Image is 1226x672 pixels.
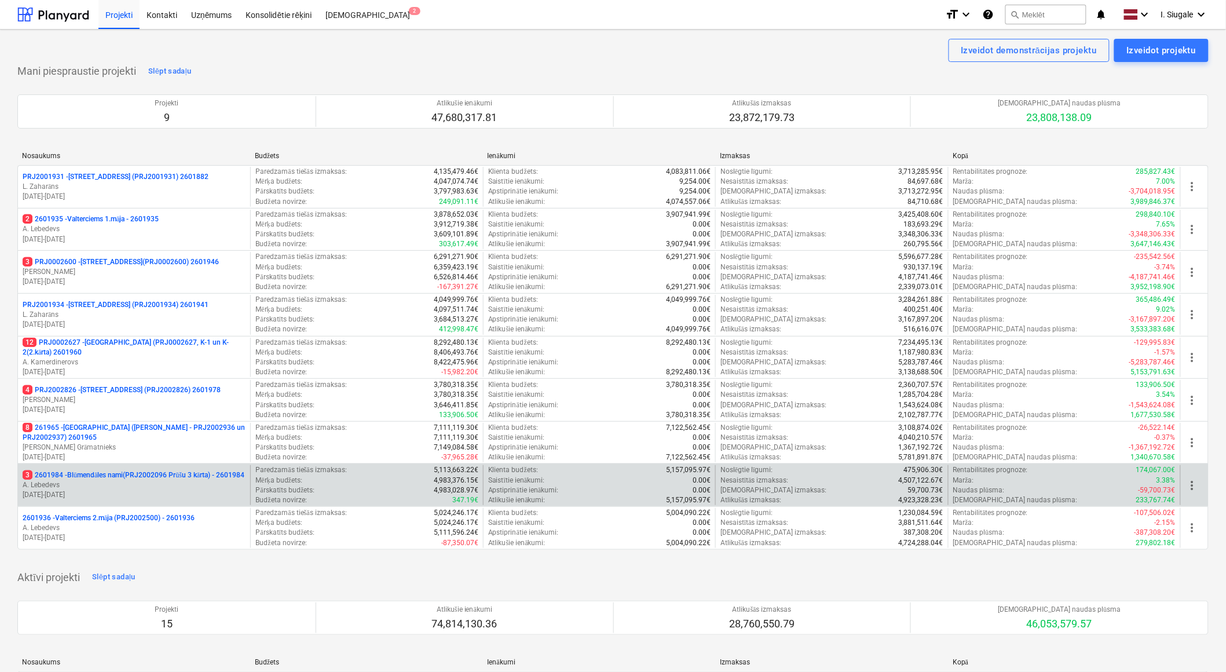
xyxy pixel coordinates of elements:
[23,235,246,244] p: [DATE] - [DATE]
[23,423,246,443] p: 261965 - [GEOGRAPHIC_DATA] ([PERSON_NAME] - PRJ2002936 un PRJ2002937) 2601965
[720,367,781,377] p: Atlikušās izmaksas :
[255,197,306,207] p: Budžeta novirze :
[23,523,246,533] p: A. Lebedevs
[434,177,478,187] p: 4,047,074.74€
[434,315,478,324] p: 3,684,513.27€
[23,443,246,452] p: [PERSON_NAME] Grāmatnieks
[255,390,302,400] p: Mērķa budžets :
[1136,380,1176,390] p: 133,906.50€
[1129,357,1176,367] p: -5,283,787.46€
[439,324,478,334] p: 412,998.47€
[1185,521,1199,535] span: more_vert
[666,367,711,377] p: 8,292,480.13€
[720,177,789,187] p: Nesaistītās izmaksas :
[953,187,1005,196] p: Naudas plūsma :
[953,252,1028,262] p: Rentabilitātes prognoze :
[432,98,497,108] p: Atlikušie ienākumi
[1136,295,1176,305] p: 365,486.49€
[255,410,306,420] p: Budžeta novirze :
[908,177,943,187] p: 84,697.68€
[998,98,1121,108] p: [DEMOGRAPHIC_DATA] naudas plūsma
[720,380,773,390] p: Noslēgtie līgumi :
[953,272,1005,282] p: Naudas plūsma :
[1134,252,1176,262] p: -235,542.56€
[434,400,478,410] p: 3,646,411.85€
[1195,8,1209,21] i: keyboard_arrow_down
[155,111,178,125] p: 9
[1114,39,1209,62] button: Izveidot projektu
[953,423,1028,433] p: Rentabilitātes prognoze :
[488,229,559,239] p: Apstiprinātie ienākumi :
[953,324,1078,334] p: [DEMOGRAPHIC_DATA] naudas plūsma :
[899,210,943,220] p: 3,425,408.60€
[148,65,192,78] div: Slēpt sadaļu
[434,380,478,390] p: 3,780,318.35€
[1161,10,1194,19] span: I. Siugale
[720,252,773,262] p: Noslēgtie līgumi :
[1185,393,1199,407] span: more_vert
[1185,222,1199,236] span: more_vert
[899,272,943,282] p: 4,187,741.46€
[693,229,711,239] p: 0.00€
[693,390,711,400] p: 0.00€
[1011,10,1020,19] span: search
[1131,324,1176,334] p: 3,533,383.68€
[1157,177,1176,187] p: 7.00%
[666,210,711,220] p: 3,907,941.99€
[1134,338,1176,348] p: -129,995.83€
[720,348,789,357] p: Nesaistītās izmaksas :
[1129,272,1176,282] p: -4,187,741.46€
[953,367,1078,377] p: [DEMOGRAPHIC_DATA] naudas plūsma :
[953,433,974,443] p: Marža :
[1185,436,1199,450] span: more_vert
[953,152,1176,160] div: Kopā
[23,338,246,378] div: 12PRJ0002627 -[GEOGRAPHIC_DATA] (PRJ0002627, K-1 un K-2(2.kārta) 2601960A. Kamerdinerovs[DATE]-[D...
[255,229,314,239] p: Pārskatīts budžets :
[899,410,943,420] p: 2,102,787.77€
[998,111,1121,125] p: 23,808,138.09
[1131,239,1176,249] p: 3,647,146.43€
[953,305,974,315] p: Marža :
[255,315,314,324] p: Pārskatīts budžets :
[488,367,546,377] p: Atlikušie ienākumi :
[89,568,138,587] button: Slēpt sadaļu
[255,177,302,187] p: Mērķa budžets :
[679,187,711,196] p: 9,254.00€
[255,357,314,367] p: Pārskatīts budžets :
[720,272,826,282] p: [DEMOGRAPHIC_DATA] izmaksas :
[255,272,314,282] p: Pārskatīts budžets :
[899,187,943,196] p: 3,713,272.95€
[953,410,1078,420] p: [DEMOGRAPHIC_DATA] naudas plūsma :
[23,367,246,377] p: [DATE] - [DATE]
[666,324,711,334] p: 4,049,999.76€
[488,324,546,334] p: Atlikušie ienākumi :
[432,111,497,125] p: 47,680,317.81
[1155,262,1176,272] p: -3.74%
[488,305,545,315] p: Saistītie ienākumi :
[255,252,346,262] p: Paredzamās tiešās izmaksas :
[720,305,789,315] p: Nesaistītās izmaksas :
[904,324,943,334] p: 516,616.07€
[23,300,208,310] p: PRJ2001934 - [STREET_ADDRESS] (PRJ2001934) 2601941
[434,229,478,239] p: 3,609,101.89€
[679,177,711,187] p: 9,254.00€
[255,400,314,410] p: Pārskatīts budžets :
[488,239,546,249] p: Atlikušie ienākumi :
[434,272,478,282] p: 6,526,814.46€
[899,367,943,377] p: 3,138,688.50€
[1139,423,1176,433] p: -26,522.14€
[23,310,246,320] p: L. Zaharāns
[23,257,219,267] p: PRJ0002600 - [STREET_ADDRESS](PRJ0002600) 2601946
[693,433,711,443] p: 0.00€
[953,239,1078,249] p: [DEMOGRAPHIC_DATA] naudas plūsma :
[720,167,773,177] p: Noslēgtie līgumi :
[255,282,306,292] p: Budžeta novirze :
[720,152,943,160] div: Izmaksas
[953,348,974,357] p: Marža :
[23,277,246,287] p: [DATE] - [DATE]
[23,470,32,480] span: 3
[23,214,32,224] span: 2
[488,252,538,262] p: Klienta budžets :
[666,338,711,348] p: 8,292,480.13€
[720,239,781,249] p: Atlikušās izmaksas :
